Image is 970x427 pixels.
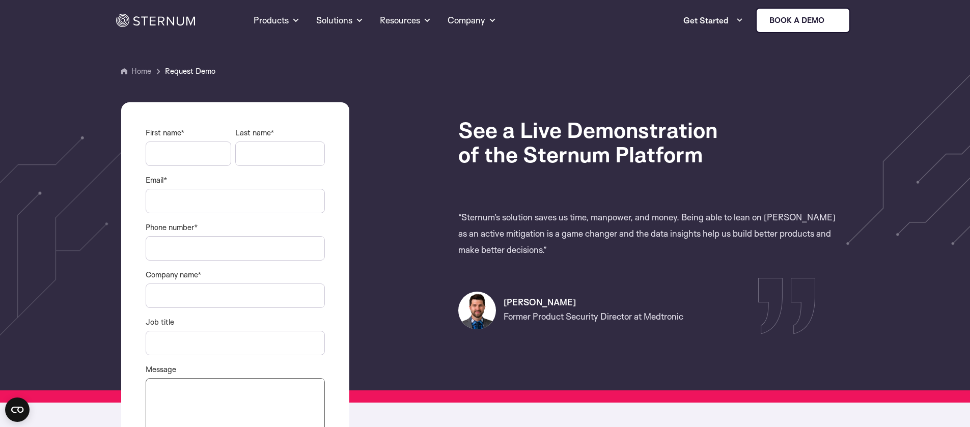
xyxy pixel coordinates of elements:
a: Products [254,2,300,39]
a: Get Started [683,10,743,31]
a: Book a demo [756,8,850,33]
a: Solutions [316,2,364,39]
h1: See a Live Demonstration of the Sternum Platform [458,118,844,166]
a: Resources [380,2,431,39]
span: Company name [146,270,198,279]
span: Email [146,175,163,185]
span: Message [146,364,176,374]
a: Home [131,66,151,76]
button: Open CMP widget [5,397,30,422]
span: Request Demo [165,65,215,77]
h3: [PERSON_NAME] [504,296,844,308]
p: Former Product Security Director at Medtronic [504,308,844,325]
p: “Sternum’s solution saves us time, manpower, and money. Being able to lean on [PERSON_NAME] as an... [458,209,844,258]
span: First name [146,128,181,137]
span: Job title [146,317,174,327]
img: sternum iot [828,16,837,24]
span: Phone number [146,222,194,232]
a: Company [448,2,496,39]
span: Last name [235,128,270,137]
